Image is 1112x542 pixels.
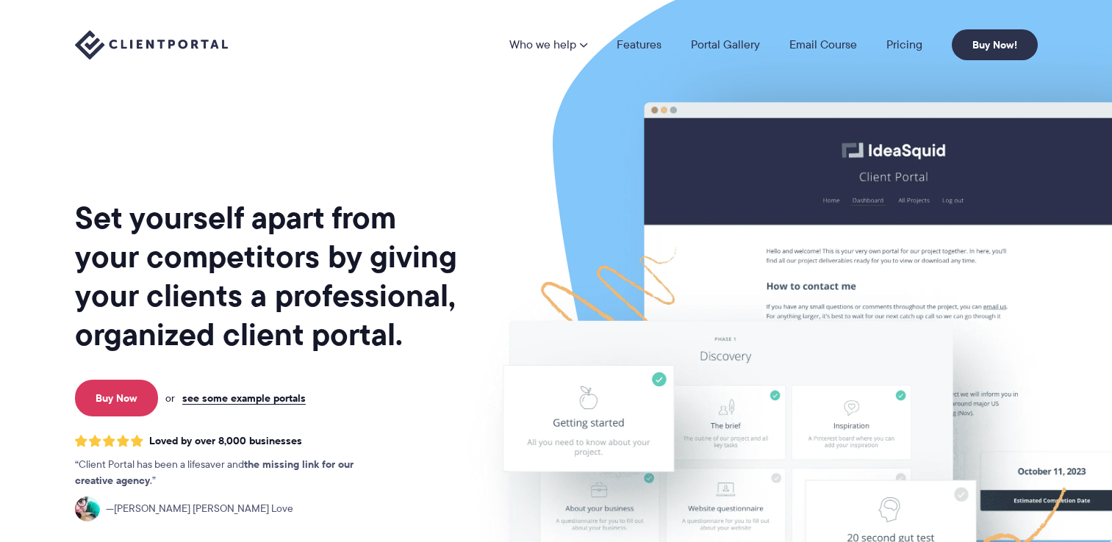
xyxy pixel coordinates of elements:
a: Pricing [886,39,922,51]
a: Who we help [509,39,587,51]
strong: the missing link for our creative agency [75,456,354,488]
span: Loved by over 8,000 businesses [149,435,302,447]
a: Portal Gallery [691,39,760,51]
a: Email Course [789,39,857,51]
p: Client Portal has been a lifesaver and . [75,457,384,489]
a: Buy Now! [952,29,1038,60]
a: Features [617,39,661,51]
h1: Set yourself apart from your competitors by giving your clients a professional, organized client ... [75,198,460,354]
span: [PERSON_NAME] [PERSON_NAME] Love [106,501,293,517]
span: or [165,391,175,405]
a: Buy Now [75,380,158,416]
a: see some example portals [182,391,306,405]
